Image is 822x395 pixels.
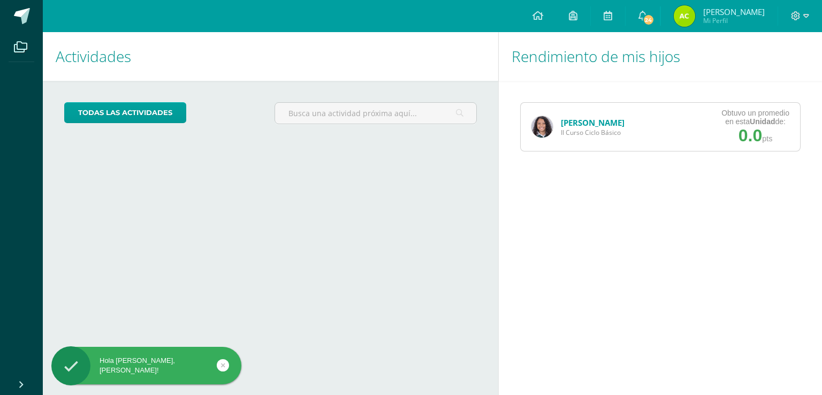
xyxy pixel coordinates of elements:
[275,103,476,124] input: Busca una actividad próxima aquí...
[739,126,762,145] span: 0.0
[643,14,654,26] span: 24
[512,32,809,81] h1: Rendimiento de mis hijos
[64,102,186,123] a: todas las Actividades
[721,109,789,126] div: Obtuvo un promedio en esta de:
[674,5,695,27] img: a2981e156c5488ab61ea97d2bec4a841.png
[703,6,765,17] span: [PERSON_NAME]
[56,32,485,81] h1: Actividades
[561,117,625,128] a: [PERSON_NAME]
[51,356,241,375] div: Hola [PERSON_NAME], [PERSON_NAME]!
[531,116,553,138] img: 161ac3f44f90b04c0aaba641fb3f251e.png
[762,134,772,143] span: pts
[750,117,775,126] strong: Unidad
[703,16,765,25] span: Mi Perfil
[561,128,625,137] span: II Curso Ciclo Básico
